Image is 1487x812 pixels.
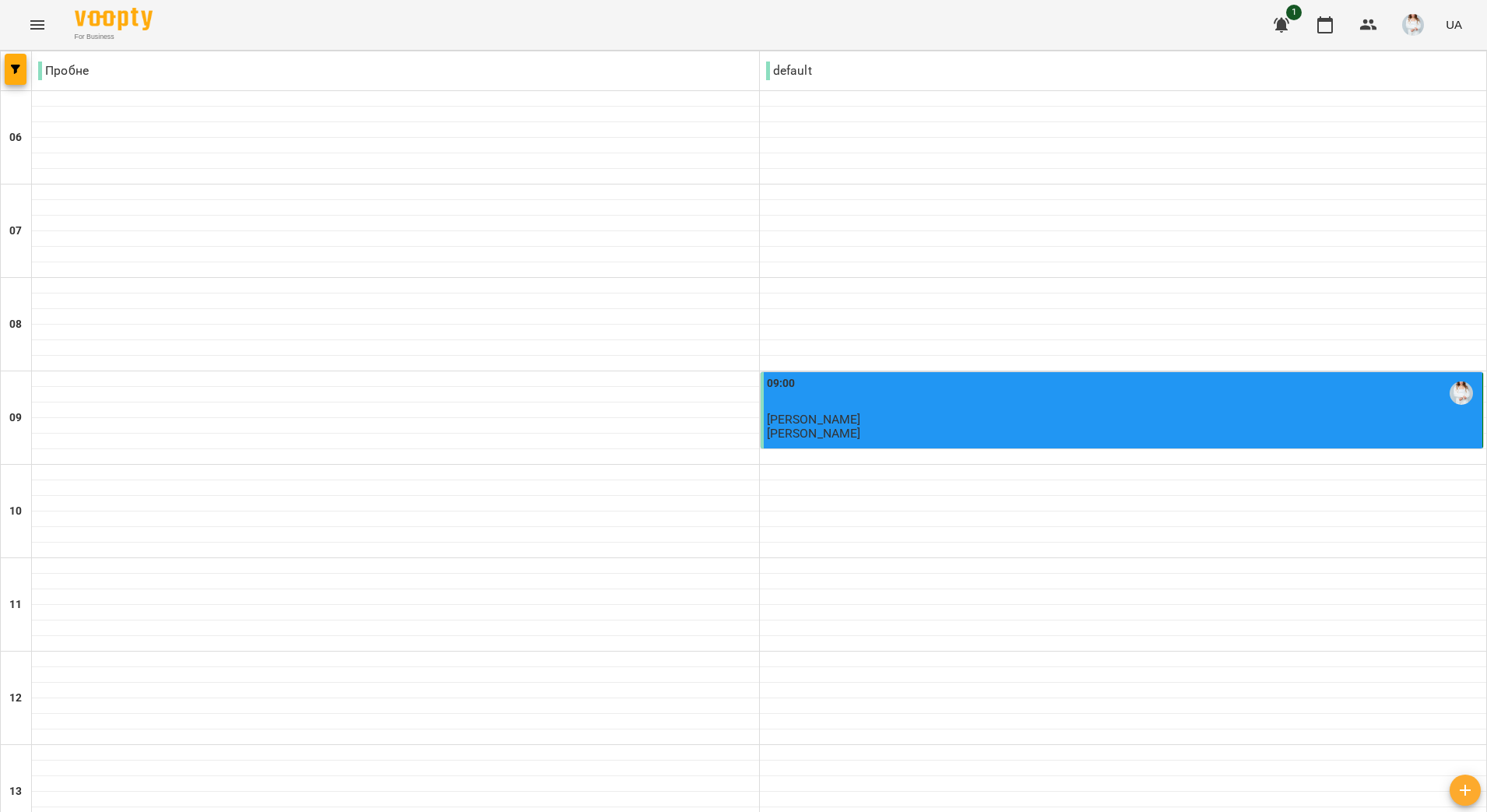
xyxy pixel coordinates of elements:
p: default [766,62,812,80]
h6: 06 [9,129,22,146]
span: [PERSON_NAME] [767,412,861,427]
img: Хоменко Марина Віталіївна [1450,381,1473,405]
span: 1 [1286,5,1302,20]
p: Пробне [38,62,89,80]
span: UA [1446,16,1462,33]
button: Menu [19,6,56,44]
img: Voopty Logo [75,8,153,30]
h6: 13 [9,783,22,800]
h6: 09 [9,410,22,427]
label: 09:00 [767,375,796,392]
span: For Business [75,32,153,42]
h6: 07 [9,223,22,240]
h6: 12 [9,690,22,707]
h6: 10 [9,503,22,520]
h6: 08 [9,316,22,333]
p: [PERSON_NAME] [767,427,861,440]
button: UA [1440,10,1468,39]
img: 31cba75fe2bd3cb19472609ed749f4b6.jpg [1402,14,1424,36]
h6: 11 [9,596,22,613]
button: Створити урок [1450,775,1481,806]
